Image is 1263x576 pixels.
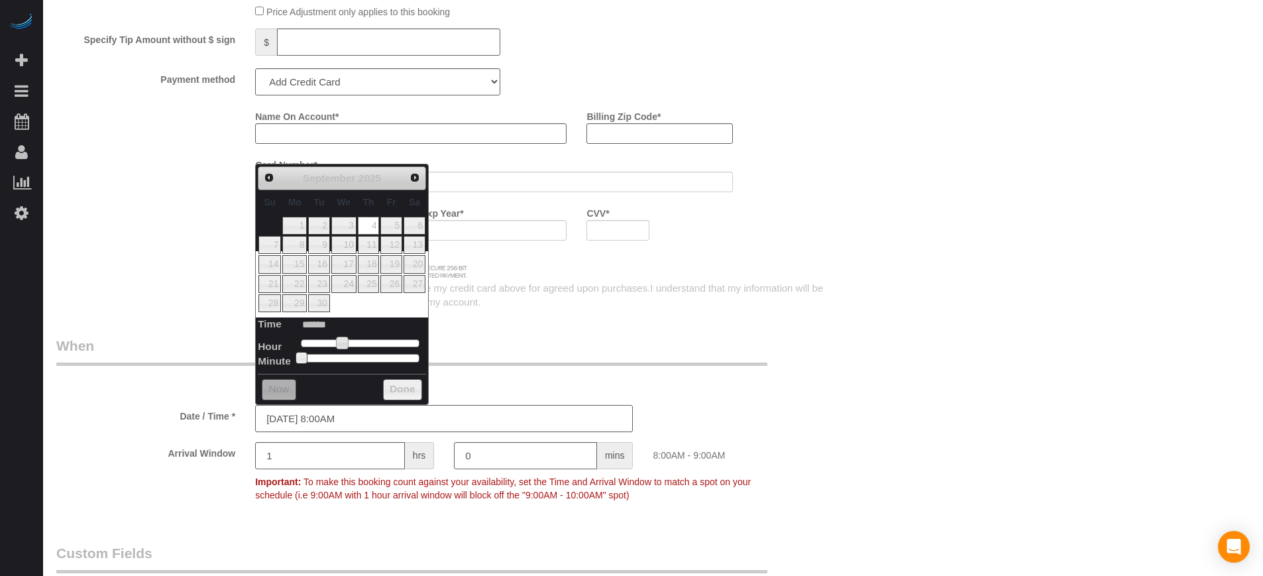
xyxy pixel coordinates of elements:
[46,68,245,86] label: Payment method
[380,275,402,293] a: 26
[331,217,357,235] a: 3
[282,255,307,273] a: 15
[404,255,425,273] a: 20
[258,236,281,254] a: 7
[380,217,402,235] a: 5
[282,236,307,254] a: 8
[46,29,245,46] label: Specify Tip Amount without $ sign
[404,217,425,235] a: 6
[264,172,274,183] span: Prev
[358,236,380,254] a: 11
[314,197,325,207] span: Tuesday
[46,442,245,460] label: Arrival Window
[404,275,425,293] a: 27
[255,154,317,172] label: Card Number
[337,197,351,207] span: Wednesday
[308,275,329,293] a: 23
[282,217,307,235] a: 1
[258,317,282,333] dt: Time
[387,197,396,207] span: Friday
[303,172,356,184] span: September
[266,7,450,17] span: Price Adjustment only applies to this booking
[258,354,291,371] dt: Minute
[282,294,307,312] a: 29
[358,172,381,184] span: 2025
[308,217,329,235] a: 2
[282,275,307,293] a: 22
[46,405,245,423] label: Date / Time *
[358,275,380,293] a: 25
[245,260,477,277] img: credit cards
[597,442,633,469] span: mins
[245,281,842,310] div: I authorize Pro Housekeepers to charge my credit card above for agreed upon purchases.
[358,255,380,273] a: 18
[1218,531,1250,563] div: Open Intercom Messenger
[406,168,424,187] a: Next
[308,294,329,312] a: 30
[255,105,339,123] label: Name On Account
[56,544,767,573] legend: Custom Fields
[380,255,402,273] a: 19
[56,336,767,366] legend: When
[410,172,420,183] span: Next
[258,275,281,293] a: 21
[331,236,357,254] a: 10
[383,379,422,400] button: Done
[409,197,420,207] span: Saturday
[258,255,281,273] a: 14
[358,217,380,235] a: 4
[255,405,633,432] input: MM/DD/YYYY HH:MM
[308,255,329,273] a: 16
[255,29,277,56] span: $
[8,13,34,32] img: Automaid Logo
[380,236,402,254] a: 12
[586,202,609,220] label: CVV
[264,197,276,207] span: Sunday
[405,442,434,469] span: hrs
[262,379,296,400] button: Now
[331,255,357,273] a: 17
[363,197,374,207] span: Thursday
[288,197,302,207] span: Monday
[308,236,329,254] a: 9
[331,275,357,293] a: 24
[260,168,278,187] a: Prev
[255,477,751,500] span: To make this booking count against your availability, set the Time and Arrival Window to match a ...
[258,339,282,356] dt: Hour
[421,202,463,220] label: Exp Year
[404,236,425,254] a: 13
[258,294,281,312] a: 28
[643,442,842,462] div: 8:00AM - 9:00AM
[255,477,301,487] strong: Important:
[586,105,661,123] label: Billing Zip Code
